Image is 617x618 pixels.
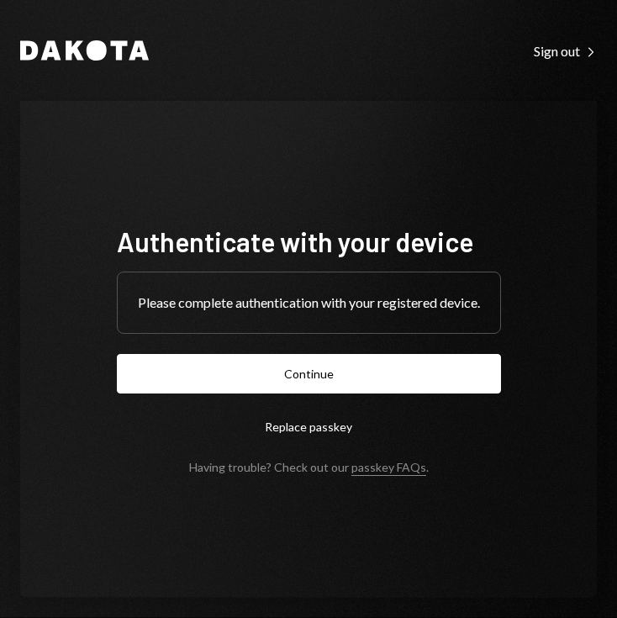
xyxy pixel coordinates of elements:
a: passkey FAQs [351,460,426,476]
button: Replace passkey [117,407,501,446]
div: Sign out [534,43,597,60]
div: Please complete authentication with your registered device. [138,293,480,313]
h1: Authenticate with your device [117,224,501,258]
a: Sign out [534,41,597,60]
button: Continue [117,354,501,394]
div: Having trouble? Check out our . [189,460,429,474]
